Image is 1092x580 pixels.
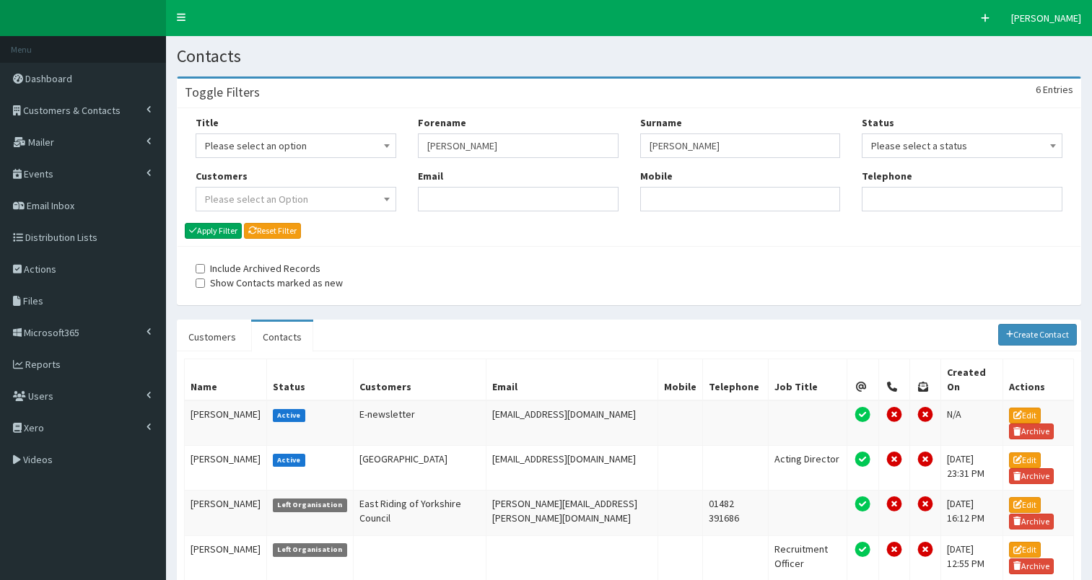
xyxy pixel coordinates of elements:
th: Job Title [769,359,847,400]
label: Mobile [640,169,673,183]
th: Telephone Permission [878,359,909,400]
label: Email [418,169,443,183]
span: [PERSON_NAME] [1011,12,1081,25]
td: [EMAIL_ADDRESS][DOMAIN_NAME] [486,400,658,446]
th: Email Permission [847,359,878,400]
span: Actions [24,263,56,276]
span: Events [24,167,53,180]
label: Customers [196,169,248,183]
a: Reset Filter [244,223,301,239]
h3: Toggle Filters [185,86,260,99]
th: Customers [353,359,486,400]
label: Active [273,454,305,467]
td: [PERSON_NAME] [185,446,267,491]
label: Surname [640,115,682,130]
th: Status [267,359,354,400]
th: Post Permission [909,359,940,400]
span: Microsoft365 [24,326,79,339]
td: [PERSON_NAME] [185,535,267,580]
td: 01482 391686 [703,491,769,535]
a: Create Contact [998,324,1078,346]
span: Dashboard [25,72,72,85]
label: Telephone [862,169,912,183]
td: [DATE] 16:12 PM [941,491,1003,535]
td: E-newsletter [353,400,486,446]
td: Acting Director [769,446,847,491]
span: Customers & Contacts [23,104,121,117]
th: Created On [941,359,1003,400]
td: East Riding of Yorkshire Council [353,491,486,535]
a: Archive [1009,558,1054,574]
span: Files [23,294,43,307]
td: [PERSON_NAME][EMAIL_ADDRESS][PERSON_NAME][DOMAIN_NAME] [486,491,658,535]
span: Reports [25,358,61,371]
label: Left Organisation [273,543,347,556]
a: Edit [1009,452,1041,468]
span: Email Inbox [27,199,74,212]
span: Mailer [28,136,54,149]
span: Please select an Option [205,193,308,206]
label: Active [273,409,305,422]
a: Customers [177,322,248,352]
span: Please select a status [862,133,1062,158]
h1: Contacts [177,47,1081,66]
a: Archive [1009,423,1054,439]
label: Status [862,115,894,130]
th: Telephone [703,359,769,400]
th: Mobile [658,359,703,400]
span: 6 [1036,83,1041,96]
button: Apply Filter [185,223,242,239]
span: Xero [24,421,44,434]
td: [GEOGRAPHIC_DATA] [353,446,486,491]
span: Entries [1043,83,1073,96]
span: Users [28,390,53,403]
input: Include Archived Records [196,264,205,273]
td: N/A [941,400,1003,446]
a: Edit [1009,408,1041,423]
td: [DATE] 12:55 PM [941,535,1003,580]
span: Please select an option [205,136,387,156]
span: Please select an option [196,133,396,158]
span: Please select a status [871,136,1053,156]
td: [PERSON_NAME] [185,400,267,446]
label: Forename [418,115,466,130]
a: Archive [1009,468,1054,484]
a: Edit [1009,497,1041,513]
span: Videos [23,453,53,466]
td: [DATE] 23:31 PM [941,446,1003,491]
a: Edit [1009,542,1041,558]
a: Contacts [251,322,313,352]
input: Show Contacts marked as new [196,278,205,288]
td: [PERSON_NAME] [185,491,267,535]
span: Distribution Lists [25,231,97,244]
th: Actions [1003,359,1074,400]
a: Archive [1009,514,1054,530]
label: Title [196,115,219,130]
th: Email [486,359,658,400]
td: Recruitment Officer [769,535,847,580]
label: Left Organisation [273,498,347,511]
label: Include Archived Records [196,261,320,276]
th: Name [185,359,267,400]
label: Show Contacts marked as new [196,276,343,290]
td: [EMAIL_ADDRESS][DOMAIN_NAME] [486,446,658,491]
